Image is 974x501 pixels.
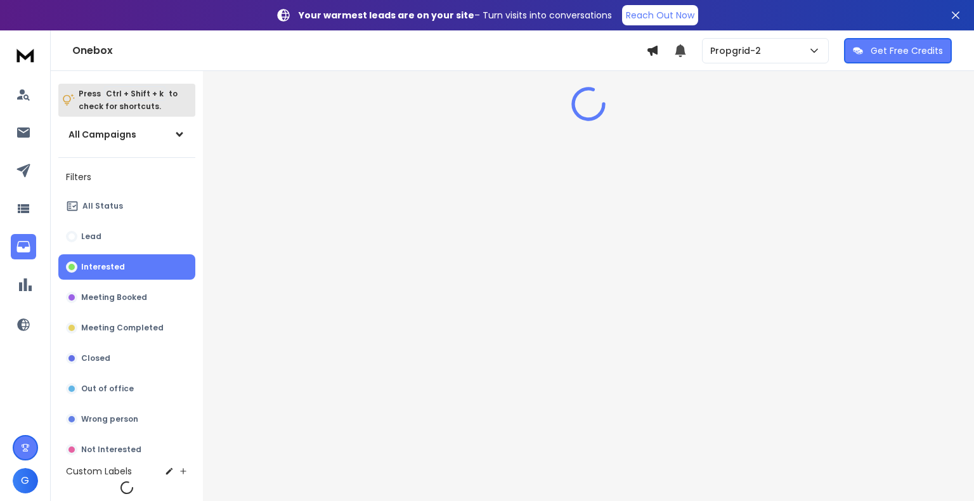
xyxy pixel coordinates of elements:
p: Closed [81,353,110,363]
button: Not Interested [58,437,195,462]
button: Interested [58,254,195,280]
button: All Campaigns [58,122,195,147]
h1: All Campaigns [68,128,136,141]
img: logo [13,43,38,67]
button: Closed [58,346,195,371]
p: Out of office [81,384,134,394]
a: Reach Out Now [622,5,698,25]
strong: Your warmest leads are on your site [299,9,474,22]
p: – Turn visits into conversations [299,9,612,22]
button: G [13,468,38,493]
button: Lead [58,224,195,249]
p: Wrong person [81,414,138,424]
button: All Status [58,193,195,219]
h1: Onebox [72,43,646,58]
p: Meeting Booked [81,292,147,303]
p: Lead [81,231,101,242]
p: Reach Out Now [626,9,694,22]
p: Meeting Completed [81,323,164,333]
p: All Status [82,201,123,211]
button: Get Free Credits [844,38,952,63]
p: Get Free Credits [871,44,943,57]
p: Propgrid-2 [710,44,766,57]
button: Meeting Completed [58,315,195,341]
p: Press to check for shortcuts. [79,88,178,113]
button: Wrong person [58,407,195,432]
p: Not Interested [81,445,141,455]
button: Out of office [58,376,195,401]
h3: Filters [58,168,195,186]
h3: Custom Labels [66,465,132,478]
button: Meeting Booked [58,285,195,310]
p: Interested [81,262,125,272]
span: Ctrl + Shift + k [104,86,166,101]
